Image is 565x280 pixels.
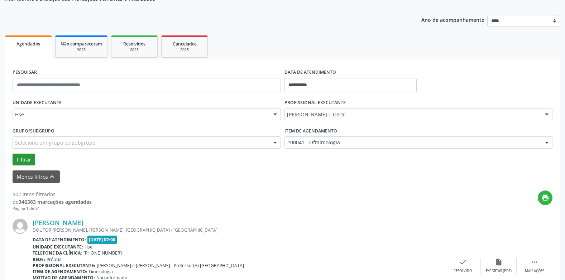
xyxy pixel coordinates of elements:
[33,269,87,275] b: Item de agendamento:
[538,190,552,205] button: print
[33,227,445,233] div: DOUTOR [PERSON_NAME], [PERSON_NAME], [GEOGRAPHIC_DATA] - [GEOGRAPHIC_DATA]
[287,111,538,118] span: [PERSON_NAME] | Geral
[33,237,86,243] b: Data de atendimento:
[495,258,503,266] i: insert_drive_file
[13,170,60,183] button: Menos filtroskeyboard_arrow_up
[97,262,244,269] span: [PERSON_NAME] e [PERSON_NAME] - Professor(A) [GEOGRAPHIC_DATA]
[13,206,92,212] div: Página 1 de 34
[48,173,56,180] i: keyboard_arrow_up
[89,269,113,275] span: Ginecologia
[33,262,95,269] b: Profissional executante:
[116,47,152,53] div: 2025
[13,154,35,166] button: Filtrar
[287,139,538,146] span: #00041 - Oftalmologia
[13,67,37,78] label: PESQUISAR
[16,41,40,47] span: Agendados
[33,219,83,227] a: [PERSON_NAME]
[13,198,92,206] div: de
[459,258,467,266] i: check
[167,47,202,53] div: 2025
[85,244,92,250] span: Hse
[525,269,544,274] div: Mais ações
[13,125,54,136] label: Grupo/Subgrupo
[61,41,102,47] span: Não compareceram
[173,41,197,47] span: Cancelados
[454,269,472,274] div: Resolvido
[87,236,118,244] span: [DATE] 07:00
[19,198,92,205] strong: 346383 marcações agendadas
[15,139,95,146] span: Selecione um grupo ou subgrupo
[33,244,83,250] b: Unidade executante:
[541,194,549,202] i: print
[33,250,82,256] b: Telefone da clínica:
[486,269,512,274] div: Exportar (PDF)
[13,97,62,108] label: UNIDADE EXECUTANTE
[284,67,336,78] label: DATA DE ATENDIMENTO
[47,256,62,262] span: Própria
[15,111,266,118] span: Hse
[33,256,45,262] b: Rede:
[284,125,337,136] label: Item de agendamento
[13,219,28,234] img: img
[284,97,346,108] label: PROFISSIONAL EXECUTANTE
[531,258,538,266] i: 
[421,15,485,24] p: Ano de acompanhamento
[123,41,145,47] span: Resolvidos
[61,47,102,53] div: 2025
[83,250,122,256] span: [PHONE_NUMBER]
[13,190,92,198] div: 502 itens filtrados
